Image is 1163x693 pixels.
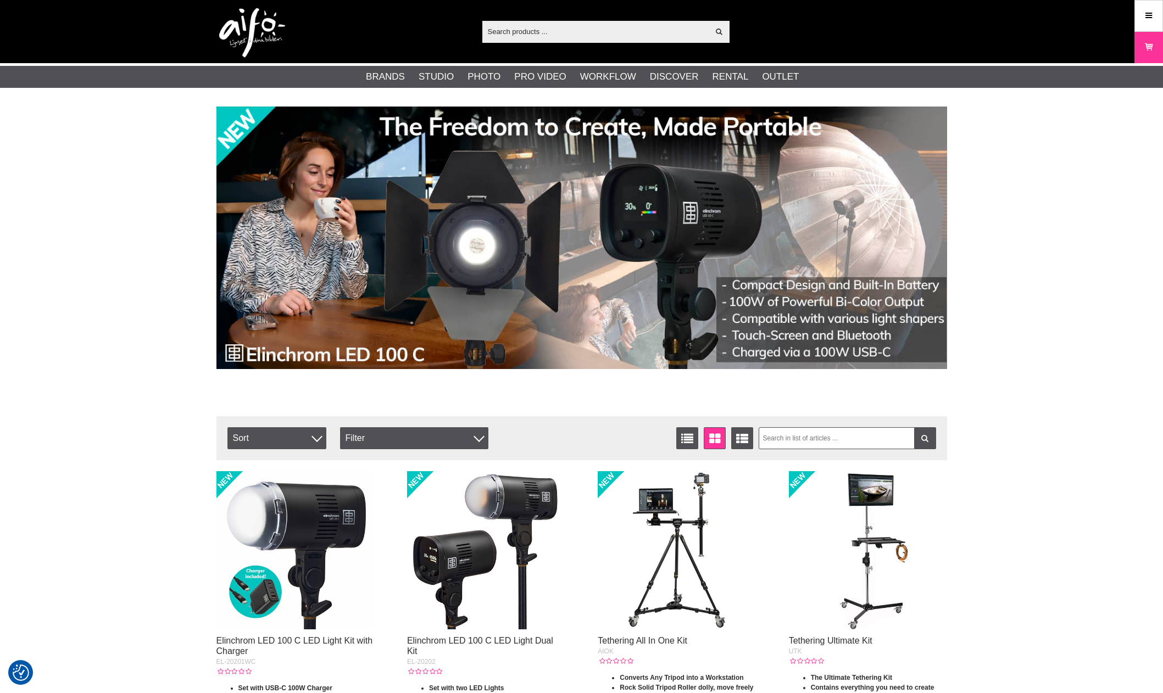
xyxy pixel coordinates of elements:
div: Customer rating: 0 [407,667,442,677]
a: Tethering All In One Kit [598,636,687,645]
a: Studio [419,70,454,84]
a: List [676,427,698,449]
span: EL-20201WC [216,658,256,666]
input: Search products ... [482,23,709,40]
strong: Converts Any Tripod into a Workstation [620,674,743,681]
img: Ad:002 banner-elin-led100c11390x.jpg [216,107,947,369]
a: Elinchrom LED 100 C LED Light Dual Kit [407,636,553,656]
img: logo.png [219,8,285,58]
div: Customer rating: 0 [598,656,633,666]
a: Discover [650,70,699,84]
button: Consent Preferences [13,663,29,683]
a: Workflow [580,70,636,84]
strong: Contains everything you need to create [811,684,934,691]
strong: Set with two LED Lights [429,684,504,692]
img: Revisit consent button [13,664,29,681]
a: Filter [914,427,936,449]
img: Tethering All In One Kit [598,471,756,629]
span: AIOK [598,647,614,655]
span: EL-20202 [407,658,436,666]
div: Customer rating: 0 [216,667,252,677]
a: Tethering Ultimate Kit [789,636,872,645]
a: Brands [366,70,405,84]
a: Elinchrom LED 100 C LED Light Kit with Charger [216,636,373,656]
a: Rental [713,70,749,84]
a: Outlet [762,70,799,84]
strong: Set with USB-C 100W Charger [238,684,332,692]
img: Tethering Ultimate Kit [789,471,947,629]
div: Filter [340,427,488,449]
a: Extended list [731,427,753,449]
a: Photo [468,70,500,84]
div: Customer rating: 0 [789,656,824,666]
img: Elinchrom LED 100 C LED Light Kit with Charger [216,471,375,629]
a: Window [704,427,726,449]
span: UTK [789,647,802,655]
span: Sort [227,427,326,449]
strong: The Ultimate Tethering Kit [811,674,892,681]
input: Search in list of articles ... [759,427,936,449]
img: Elinchrom LED 100 C LED Light Dual Kit [407,471,565,629]
a: Pro Video [514,70,566,84]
